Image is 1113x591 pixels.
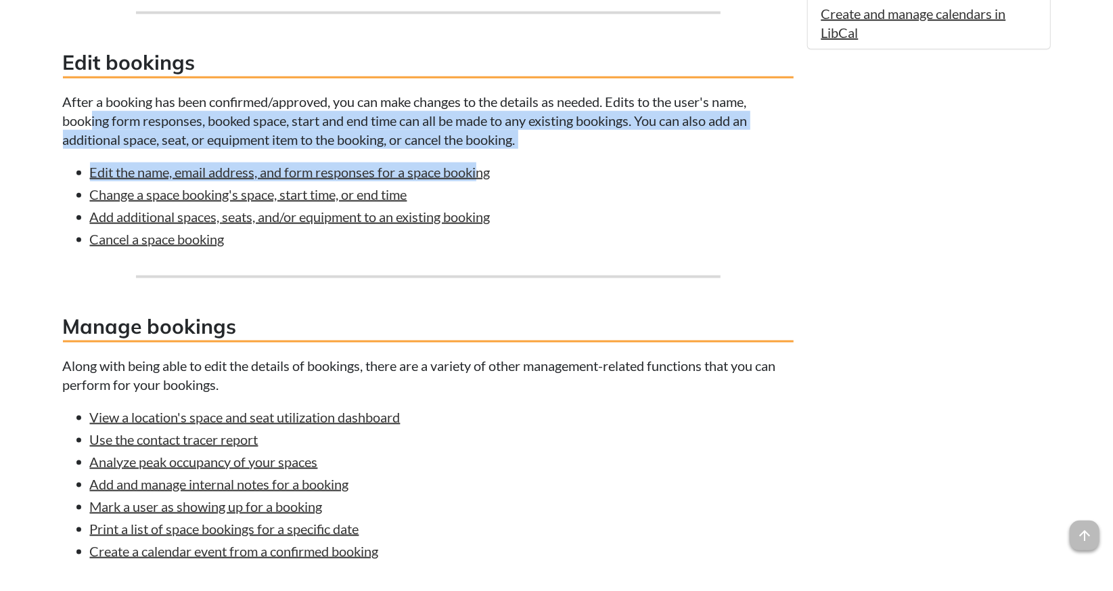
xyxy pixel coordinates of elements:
[90,209,491,225] a: Add additional spaces, seats, and/or equipment to an existing booking
[90,164,491,180] a: Edit the name, email address, and form responses for a space booking
[1070,522,1099,538] a: arrow_upward
[90,186,407,202] a: Change a space booking's space, start time, or end time
[90,231,225,247] a: Cancel a space booking
[821,5,1006,41] a: Create and manage calendars in LibCal
[90,543,379,559] a: Create a calendar event from a confirmed booking
[90,521,359,537] a: Print a list of space bookings for a specific date
[63,92,794,149] p: After a booking has been confirmed/approved, you can make changes to the details as needed. Edits...
[90,454,318,470] a: Analyze peak occupancy of your spaces
[90,476,349,492] a: Add and manage internal notes for a booking
[63,312,794,343] h3: Manage bookings
[90,409,401,425] a: View a location's space and seat utilization dashboard
[63,48,794,79] h3: Edit bookings
[90,431,258,447] a: Use the contact tracer report
[63,356,794,394] p: Along with being able to edit the details of bookings, there are a variety of other management-re...
[90,498,323,515] a: Mark a user as showing up for a booking
[1070,521,1099,550] span: arrow_upward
